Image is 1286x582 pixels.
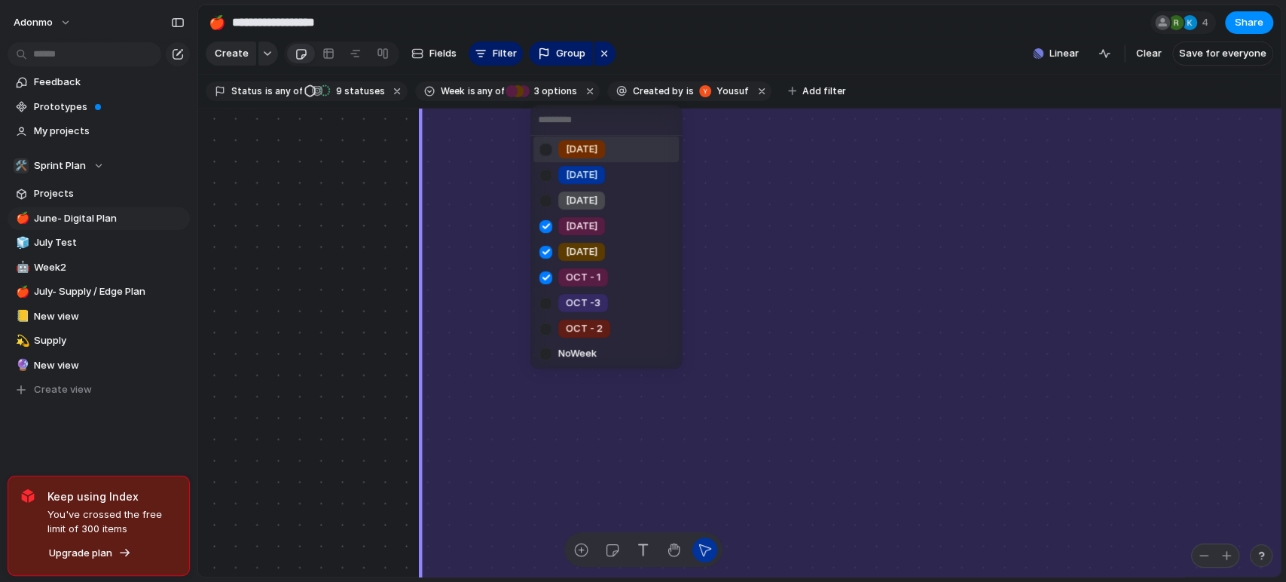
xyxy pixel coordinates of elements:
span: No Week [558,346,597,361]
span: [DATE] [566,219,597,234]
span: OCT -3 [566,296,600,311]
span: [DATE] [566,193,597,208]
span: [DATE] [566,244,597,259]
span: [DATE] [566,142,597,157]
span: OCT - 1 [566,270,600,285]
span: [DATE] [566,167,597,182]
span: OCT - 2 [566,321,603,336]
